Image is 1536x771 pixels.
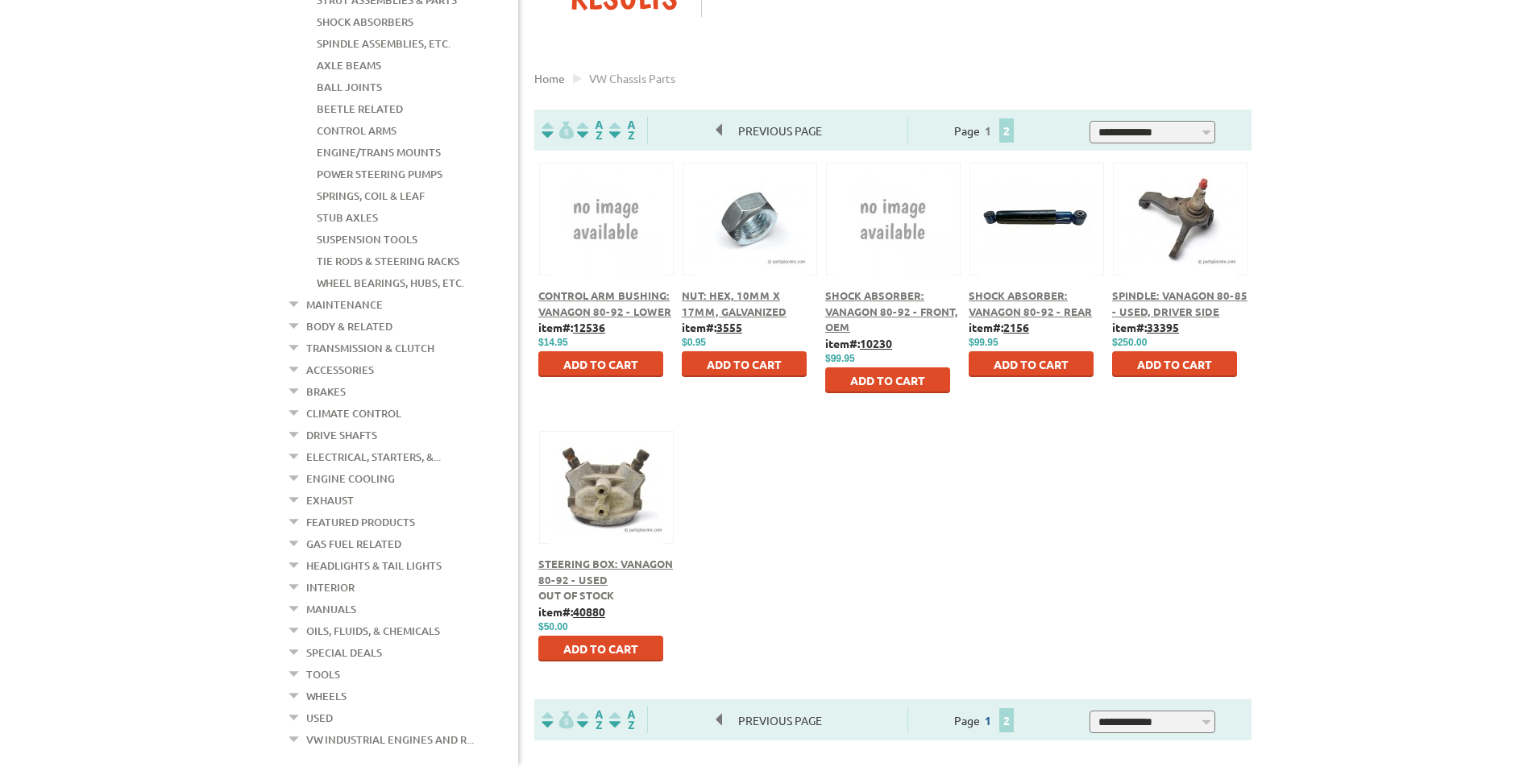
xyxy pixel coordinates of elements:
a: Gas Fuel Related [306,533,401,554]
span: VW chassis parts [589,71,675,85]
a: Drive Shafts [306,425,377,446]
a: Body & Related [306,316,392,337]
span: Add to Cart [850,373,925,388]
u: 12536 [573,320,605,334]
span: Add to Cart [707,357,782,371]
button: Add to Cart [538,351,663,377]
a: Previous Page [716,713,838,727]
a: Wheels [306,686,347,707]
a: Tools [306,664,340,685]
b: item#: [969,320,1029,334]
a: VW Industrial Engines and R... [306,729,474,750]
img: Sort by Sales Rank [606,711,638,729]
a: Stub Axles [317,207,378,228]
span: Previous Page [722,118,838,143]
span: Add to Cart [994,357,1069,371]
a: Used [306,707,333,728]
a: Engine Cooling [306,468,395,489]
a: Home [534,71,565,85]
div: Page [907,117,1061,143]
u: 3555 [716,320,742,334]
a: Shock Absorber: Vanagon 80-92 - Rear [969,288,1092,318]
a: Springs, Coil & Leaf [317,185,425,206]
a: Electrical, Starters, &... [306,446,441,467]
a: Engine/Trans Mounts [317,142,441,163]
img: Sort by Headline [574,711,606,729]
a: Featured Products [306,512,415,533]
button: Add to Cart [682,351,807,377]
img: Sort by Sales Rank [606,121,638,139]
u: 2156 [1003,320,1029,334]
div: Page [907,707,1061,733]
span: 2 [999,708,1014,732]
img: Sort by Headline [574,121,606,139]
a: Brakes [306,381,346,402]
span: Add to Cart [563,641,638,656]
button: Add to Cart [1112,351,1237,377]
span: 2 [999,118,1014,143]
button: Add to Cart [969,351,1094,377]
a: Power Steering Pumps [317,164,442,184]
span: $0.95 [682,337,706,348]
a: Headlights & Tail Lights [306,555,442,576]
span: Previous Page [722,708,838,732]
b: item#: [538,604,605,619]
a: Exhaust [306,490,354,511]
span: Out of stock [538,588,614,602]
a: Shock Absorber: Vanagon 80-92 - Front, OEM [825,288,958,334]
img: filterpricelow.svg [542,711,574,729]
u: 40880 [573,604,605,619]
a: Spindle Assemblies, Etc. [317,33,450,54]
a: Previous Page [716,123,838,138]
a: Axle Beams [317,55,381,76]
u: 10230 [860,336,892,350]
a: Control Arms [317,120,396,141]
span: Add to Cart [563,357,638,371]
a: Beetle Related [317,98,403,119]
a: Oils, Fluids, & Chemicals [306,620,440,641]
a: Shock Absorbers [317,11,413,32]
a: Control Arm Bushing: Vanagon 80-92 - Lower [538,288,671,318]
button: Add to Cart [825,367,950,393]
a: Interior [306,577,355,598]
a: Climate Control [306,403,401,424]
a: Ball Joints [317,77,382,97]
a: Wheel Bearings, Hubs, Etc. [317,272,464,293]
span: $99.95 [825,353,855,364]
a: Suspension Tools [317,229,417,250]
u: 33395 [1147,320,1179,334]
a: Spindle: Vanagon 80-85 - Used, Driver Side [1112,288,1247,318]
a: Special Deals [306,642,382,663]
a: Accessories [306,359,374,380]
button: Add to Cart [538,636,663,661]
a: Steering Box: Vanagon 80-92 - Used [538,557,673,587]
span: $99.95 [969,337,998,348]
b: item#: [682,320,742,334]
a: 1 [981,123,995,138]
span: Add to Cart [1137,357,1212,371]
span: $14.95 [538,337,568,348]
a: 1 [981,713,995,727]
b: item#: [1112,320,1179,334]
a: Maintenance [306,294,383,315]
a: Manuals [306,599,356,620]
span: $250.00 [1112,337,1147,348]
img: filterpricelow.svg [542,121,574,139]
a: Tie Rods & Steering Racks [317,251,459,272]
b: item#: [825,336,892,350]
b: item#: [538,320,605,334]
a: Transmission & Clutch [306,338,434,359]
span: $50.00 [538,621,568,632]
a: Nut: Hex, 10mm x 17mm, Galvanized [682,288,787,318]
